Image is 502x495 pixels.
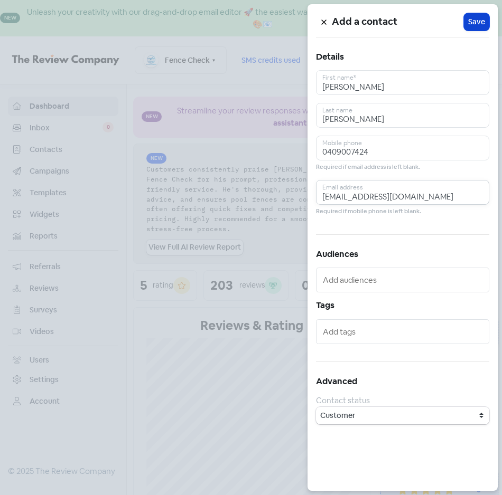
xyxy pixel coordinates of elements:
[316,50,489,64] h5: Details
[316,374,489,389] h5: Advanced
[316,163,420,172] small: Required if email address is left blank.
[316,136,489,160] input: Mobile phone
[468,16,485,27] span: Save
[316,70,489,95] input: First name
[316,207,421,216] small: Required if mobile phone is left blank.
[316,395,489,407] div: Contact status
[316,103,489,128] input: Last name
[316,298,489,313] h5: Tags
[316,247,489,262] h5: Audiences
[464,13,489,31] button: Save
[316,180,489,205] input: Email address
[323,272,485,288] input: Add audiences
[332,14,464,29] h5: Add a contact
[323,323,485,339] input: Add tags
